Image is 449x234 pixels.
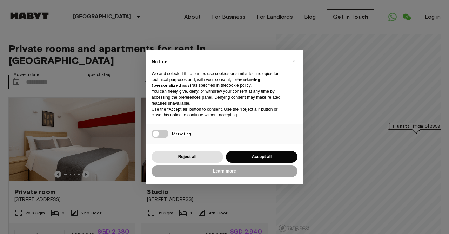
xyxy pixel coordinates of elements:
p: You can freely give, deny, or withdraw your consent at any time by accessing the preferences pane... [152,89,286,106]
a: cookie policy [227,83,250,88]
h2: Notice [152,58,286,65]
p: We and selected third parties use cookies or similar technologies for technical purposes and, wit... [152,71,286,89]
p: Use the “Accept all” button to consent. Use the “Reject all” button or close this notice to conti... [152,106,286,118]
button: Accept all [226,151,297,163]
button: Close this notice [288,56,300,67]
button: Learn more [152,165,297,177]
span: Marketing [172,131,191,136]
button: Reject all [152,151,223,163]
strong: “marketing (personalized ads)” [152,77,260,88]
span: × [293,57,295,65]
